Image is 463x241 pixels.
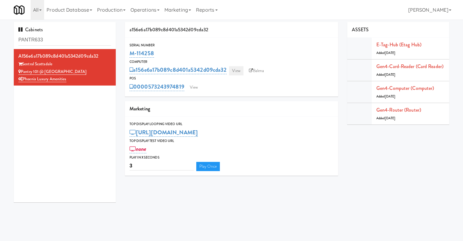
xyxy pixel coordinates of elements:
a: View [229,66,243,75]
div: a156e6a17b089c8d401a5342d09cda32 [125,22,338,38]
span: Added [376,94,395,99]
a: E-tag-hub (Etag Hub) [376,41,421,48]
a: M-114258 [130,49,154,58]
span: [DATE] [385,72,396,77]
a: Gen4-card-reader (Card Reader) [376,63,443,70]
a: a156e6a17b089c8d401a5342d09cda32 [130,66,227,74]
img: Micromart [14,5,24,15]
div: Play in X seconds [130,155,333,161]
a: Gen4-computer (Computer) [376,85,434,92]
a: [URL][DOMAIN_NAME] [130,128,198,137]
input: Search cabinets [18,34,111,46]
li: a156e6a17b089c8d401a5342d09cda32Sentral Scottsdale Pantry 101 @ [GEOGRAPHIC_DATA]Phoenix Luxury A... [14,49,116,86]
span: [DATE] [385,94,396,99]
div: Computer [130,59,333,65]
span: ASSETS [352,26,369,33]
div: Top Display Looping Video Url [130,121,333,127]
span: Marketing [130,105,150,112]
div: Top Display Test Video Url [130,138,333,144]
a: Balena [246,66,267,75]
div: Sentral Scottsdale [18,60,111,68]
span: [DATE] [385,116,396,120]
a: Phoenix Luxury Amenities [18,76,66,82]
div: Serial Number [130,42,333,48]
div: POS [130,75,333,82]
div: a156e6a17b089c8d401a5342d09cda32 [18,52,111,61]
a: 0000573243974819 [130,82,184,91]
a: Play Once [196,162,220,171]
a: Pantry 101 @ [GEOGRAPHIC_DATA] [18,69,86,75]
a: Gen4-router (Router) [376,106,421,113]
span: Added [376,51,395,55]
a: none [130,145,146,153]
span: Added [376,116,395,120]
span: Cabinets [18,26,43,33]
span: Added [376,72,395,77]
span: [DATE] [385,51,396,55]
a: View [187,83,201,92]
